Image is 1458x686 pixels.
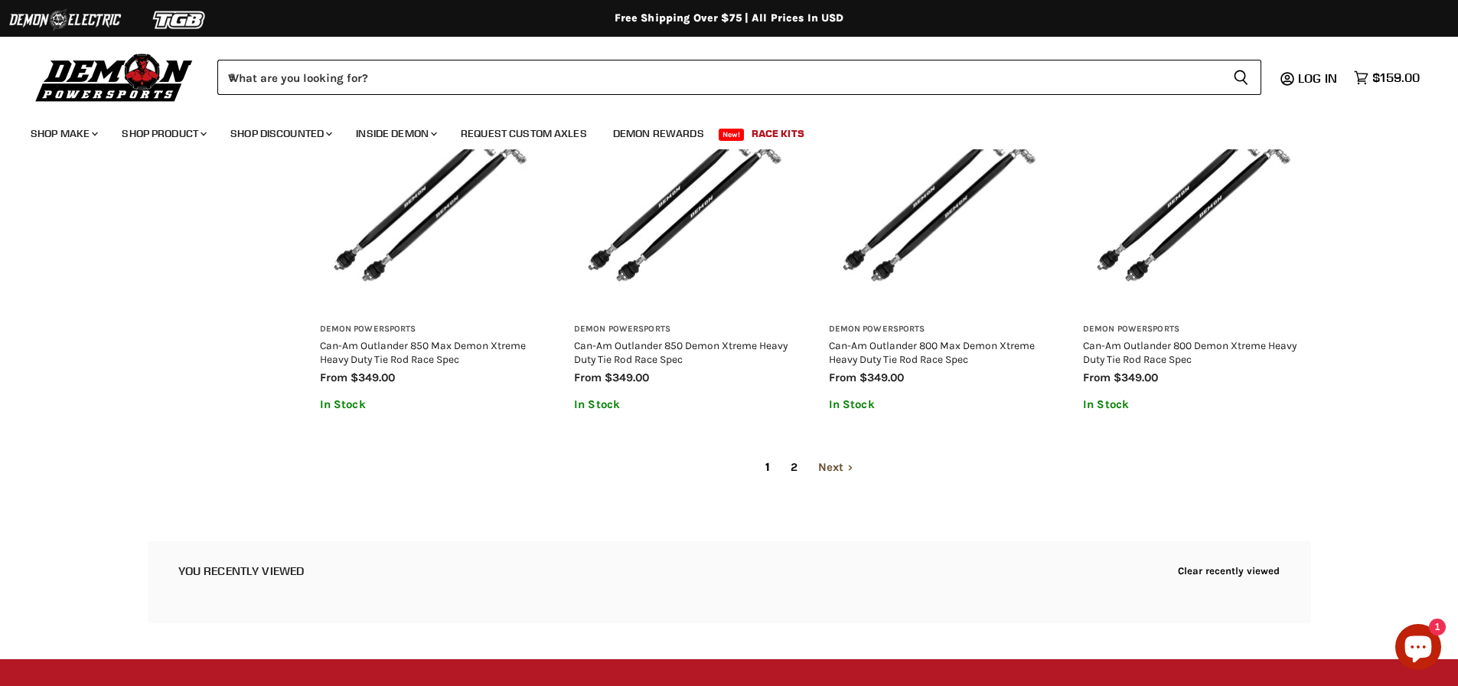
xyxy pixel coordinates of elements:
[719,129,745,141] span: New!
[1291,71,1346,85] a: Log in
[320,339,526,365] a: Can-Am Outlander 850 Max Demon Xtreme Heavy Duty Tie Rod Race Spec
[351,371,395,384] span: $349.00
[1083,371,1111,384] span: from
[178,564,305,577] h2: You recently viewed
[1346,67,1427,89] a: $159.00
[19,112,1416,149] ul: Main menu
[19,118,107,149] a: Shop Make
[320,398,537,411] p: In Stock
[117,541,1342,623] aside: Recently viewed products
[217,60,1221,95] input: When autocomplete results are available use up and down arrows to review and enter to select
[1083,339,1297,365] a: Can-Am Outlander 800 Demon Xtreme Heavy Duty Tie Rod Race Spec
[117,11,1342,25] div: Free Shipping Over $75 | All Prices In USD
[1391,624,1446,674] inbox-online-store-chat: Shopify online store chat
[782,454,806,481] a: 2
[574,398,791,411] p: In Stock
[574,96,791,313] img: Can-Am Outlander 850 Demon Xtreme Heavy Duty Tie Rod Race Spec
[219,118,341,149] a: Shop Discounted
[320,371,347,384] span: from
[574,339,788,365] a: Can-Am Outlander 850 Demon Xtreme Heavy Duty Tie Rod Race Spec
[449,118,599,149] a: Request Custom Axles
[122,5,237,34] img: TGB Logo 2
[31,50,198,104] img: Demon Powersports
[110,118,216,149] a: Shop Product
[1083,324,1300,335] h3: Demon Powersports
[757,454,778,481] span: 1
[740,118,816,149] a: Race Kits
[859,371,904,384] span: $349.00
[1298,70,1337,86] span: Log in
[574,324,791,335] h3: Demon Powersports
[829,324,1045,335] h3: Demon Powersports
[1178,565,1280,577] button: Clear recently viewed
[829,339,1035,365] a: Can-Am Outlander 800 Max Demon Xtreme Heavy Duty Tie Rod Race Spec
[810,454,863,481] a: Next
[217,60,1261,95] form: Product
[320,324,537,335] h3: Demon Powersports
[829,96,1045,313] img: Can-Am Outlander 800 Max Demon Xtreme Heavy Duty Tie Rod Race Spec
[1083,398,1300,411] p: In Stock
[574,371,602,384] span: from
[605,371,649,384] span: $349.00
[1114,371,1158,384] span: $349.00
[320,96,537,313] img: Can-Am Outlander 850 Max Demon Xtreme Heavy Duty Tie Rod Race Spec
[8,5,122,34] img: Demon Electric Logo 2
[829,398,1045,411] p: In Stock
[1083,96,1300,313] img: Can-Am Outlander 800 Demon Xtreme Heavy Duty Tie Rod Race Spec
[1221,60,1261,95] button: Search
[829,371,856,384] span: from
[1372,70,1420,85] span: $159.00
[602,118,716,149] a: Demon Rewards
[344,118,446,149] a: Inside Demon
